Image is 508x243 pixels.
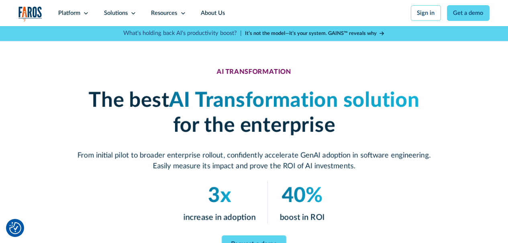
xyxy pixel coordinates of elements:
div: Resources [151,9,177,18]
p: What's holding back AI's productivity boost? | [123,29,242,38]
div: Platform [58,9,80,18]
p: increase in adoption [184,211,256,223]
div: AI TRANSFORMATION [217,68,292,76]
p: From initial pilot to broader enterprise rollout, confidently accelerate GenAI adoption in softwa... [78,149,431,172]
em: AI Transformation solution [169,90,419,111]
p: boost in ROI [280,211,324,223]
a: home [18,6,42,22]
strong: The best [88,90,169,111]
strong: It’s not the model—it’s your system. GAINS™ reveals why [245,31,377,36]
a: Get a demo [447,5,490,21]
strong: for the enterprise [173,115,335,135]
em: 3x [208,185,231,206]
button: Cookie Settings [9,222,21,234]
a: It’s not the model—it’s your system. GAINS™ reveals why [245,30,385,37]
div: Solutions [104,9,128,18]
em: 40% [282,185,322,206]
img: Revisit consent button [9,222,21,234]
a: Sign in [411,5,441,21]
img: Logo of the analytics and reporting company Faros. [18,6,42,22]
